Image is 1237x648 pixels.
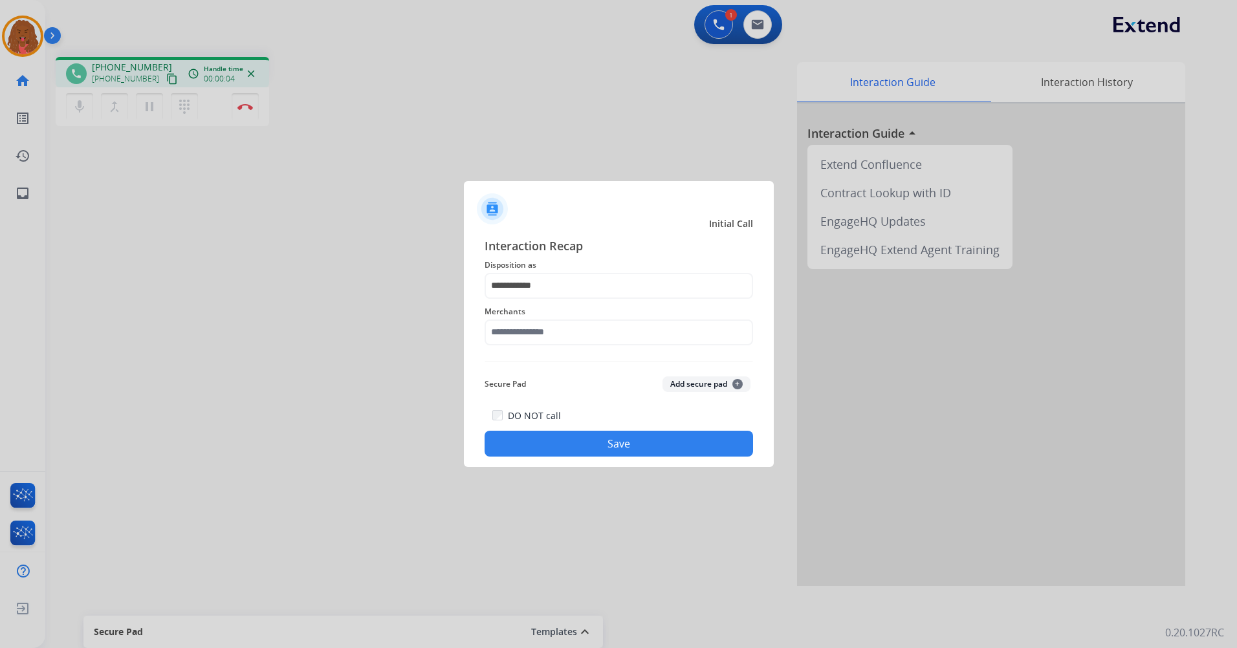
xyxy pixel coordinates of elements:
[485,237,753,257] span: Interaction Recap
[709,217,753,230] span: Initial Call
[508,409,561,422] label: DO NOT call
[485,431,753,457] button: Save
[485,376,526,392] span: Secure Pad
[485,361,753,362] img: contact-recap-line.svg
[477,193,508,224] img: contactIcon
[485,304,753,319] span: Merchants
[732,379,743,389] span: +
[485,257,753,273] span: Disposition as
[662,376,750,392] button: Add secure pad+
[1165,625,1224,640] p: 0.20.1027RC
